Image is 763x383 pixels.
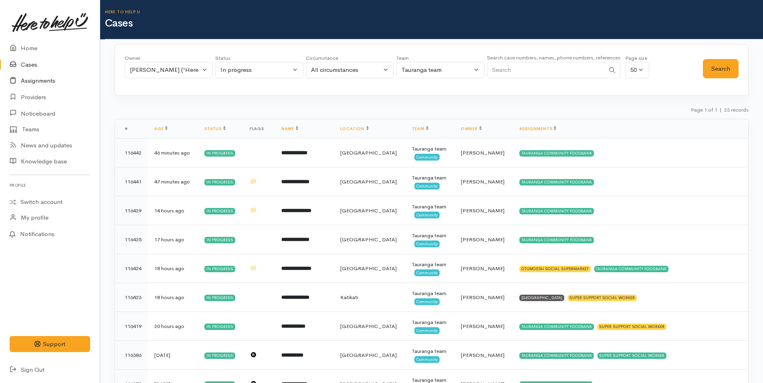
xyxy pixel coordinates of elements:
span: [PERSON_NAME] [461,178,505,185]
span: [GEOGRAPHIC_DATA] [340,323,397,330]
div: Status [215,54,303,62]
div: TAURANGA COMMUNITY FOODBANK [519,150,594,157]
a: Assignments [519,126,557,131]
div: TAURANGA COMMUNITY FOODBANK [519,208,594,214]
h1: Cases [105,18,763,29]
td: 46 minutes ago [148,139,198,167]
button: Rachel Proctor ('Here to help u') [125,62,213,78]
div: In progress [204,237,235,243]
div: 50 [630,65,637,75]
div: Circumstance [306,54,394,62]
button: Search [703,59,739,79]
div: Tauranga team [412,289,448,297]
span: [PERSON_NAME] [461,207,505,214]
span: Community [414,240,440,247]
div: TAURANGA COMMUNITY FOODBANK [519,237,594,243]
a: Location [340,126,369,131]
td: 17 hours ago [148,225,198,254]
button: In progress [215,62,303,78]
span: [PERSON_NAME] [461,352,505,359]
span: Community [414,183,440,189]
span: Katikati [340,294,358,301]
div: Tauranga team [412,174,448,182]
div: In progress [220,65,291,75]
div: In progress [204,295,235,301]
div: TAURANGA COMMUNITY FOODBANK [519,324,594,330]
td: 116424 [115,254,148,283]
a: Owner [461,126,482,131]
div: SUPER SUPPORT SOCIAL WORKER [597,324,667,330]
div: Tauranga team [412,145,448,153]
div: Tauranga team [412,261,448,269]
td: 116441 [115,167,148,196]
div: Page size [625,54,649,62]
div: In progress [204,324,235,330]
div: Team [396,54,484,62]
td: 14 hours ago [148,196,198,225]
span: [PERSON_NAME] [461,294,505,301]
span: Community [414,154,440,160]
td: 116442 [115,139,148,167]
th: Flags [243,119,275,139]
span: Community [414,298,440,305]
span: [GEOGRAPHIC_DATA] [340,265,397,272]
button: Support [10,336,90,352]
div: Tauranga team [402,65,472,75]
td: 116425 [115,225,148,254]
button: 50 [625,62,649,78]
span: [GEOGRAPHIC_DATA] [340,178,397,185]
div: [GEOGRAPHIC_DATA] [519,295,564,301]
span: Community [414,327,440,334]
span: [GEOGRAPHIC_DATA] [340,352,397,359]
td: 47 minutes ago [148,167,198,196]
span: [PERSON_NAME] [461,236,505,243]
td: [DATE] [148,341,198,370]
td: 116423 [115,283,148,312]
div: In progress [204,352,235,359]
span: [GEOGRAPHIC_DATA] [340,236,397,243]
th: # [115,119,148,139]
div: TAURANGA COMMUNITY FOODBANK [519,179,594,185]
div: All circumstances [311,65,381,75]
div: Tauranga team [412,232,448,240]
span: Community [414,356,440,363]
td: 20 hours ago [148,312,198,341]
span: Community [414,269,440,276]
a: Age [154,126,168,131]
td: 116429 [115,196,148,225]
a: Name [281,126,298,131]
td: 18 hours ago [148,254,198,283]
span: [PERSON_NAME] [461,149,505,156]
td: 116419 [115,312,148,341]
h6: Profile [10,180,90,191]
td: 18 hours ago [148,283,198,312]
div: In progress [204,150,235,157]
div: In progress [204,179,235,185]
span: [GEOGRAPHIC_DATA] [340,207,397,214]
div: In progress [204,208,235,214]
div: Tauranga team [412,203,448,211]
input: Search [487,62,605,78]
div: OTUMOETAI SOCIAL SUPERMARKET [519,266,591,272]
div: TAURANGA COMMUNITY FOODBANK [519,352,594,359]
div: Owner [125,54,213,62]
div: In progress [204,266,235,272]
span: [PERSON_NAME] [461,265,505,272]
span: [GEOGRAPHIC_DATA] [340,149,397,156]
td: 116386 [115,341,148,370]
button: All circumstances [306,62,394,78]
button: Tauranga team [396,62,484,78]
span: Community [414,212,440,218]
div: SUPER SUPPORT SOCIAL WORKER [597,352,667,359]
span: [PERSON_NAME] [461,323,505,330]
div: SUPER SUPPORT SOCIAL WORKER [568,295,637,301]
small: Search case numbers, names, phone numbers, references [487,54,620,61]
span: | [720,106,722,113]
div: Tauranga team [412,318,448,326]
h6: Here to help u [105,10,763,14]
a: Status [204,126,226,131]
div: Tauranga team [412,347,448,355]
small: Page 1 of 1 23 records [691,106,749,113]
div: [PERSON_NAME] ('Here to help u') [130,65,200,75]
a: Team [412,126,428,131]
